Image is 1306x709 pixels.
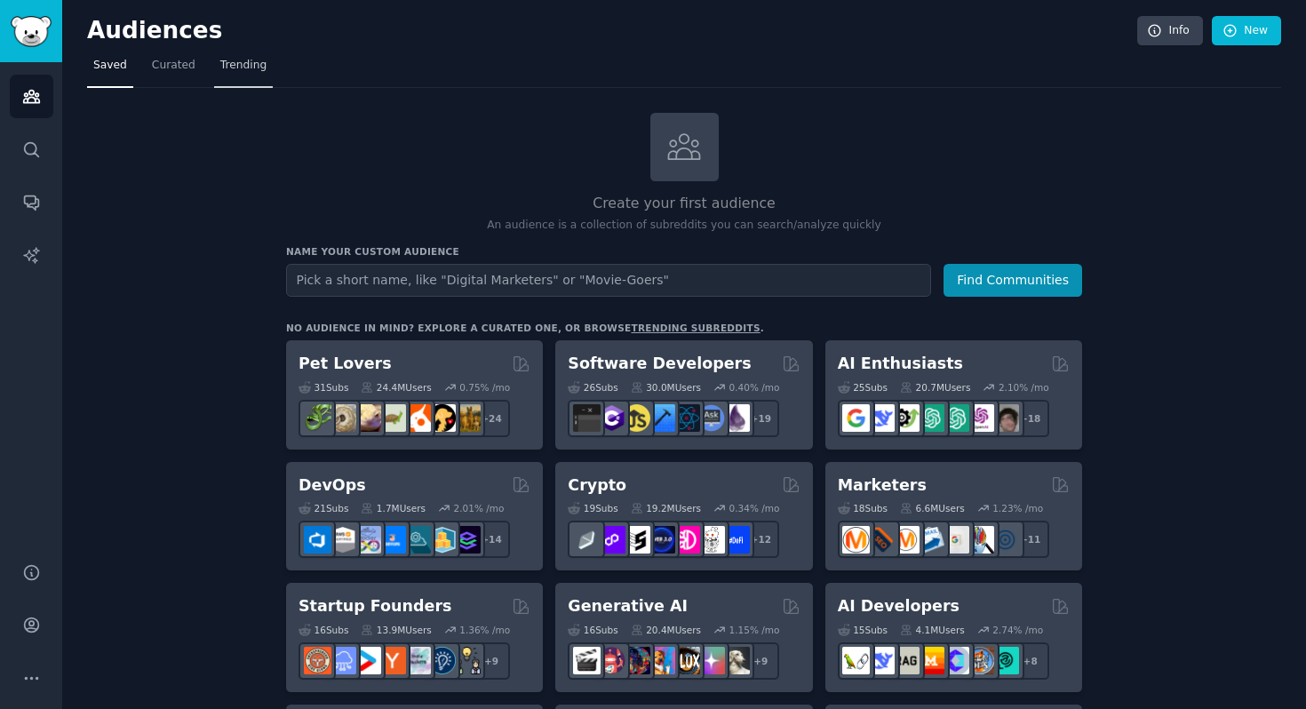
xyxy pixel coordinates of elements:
img: FluxAI [673,647,700,674]
img: Rag [892,647,920,674]
img: reactnative [673,404,700,432]
img: SaaS [329,647,356,674]
img: PetAdvice [428,404,456,432]
h3: Name your custom audience [286,245,1082,258]
div: + 12 [742,521,779,558]
h2: Create your first audience [286,193,1082,215]
img: OpenAIDev [967,404,994,432]
span: Curated [152,58,195,74]
span: Saved [93,58,127,74]
div: 1.36 % /mo [459,624,510,636]
div: + 24 [473,400,510,437]
h2: Marketers [838,474,927,497]
img: defiblockchain [673,526,700,554]
img: MistralAI [917,647,944,674]
div: + 19 [742,400,779,437]
img: ballpython [329,404,356,432]
div: 16 Sub s [299,624,348,636]
img: sdforall [648,647,675,674]
h2: AI Developers [838,595,960,617]
div: 20.7M Users [900,381,970,394]
img: DevOpsLinks [378,526,406,554]
div: 2.01 % /mo [454,502,505,514]
img: startup [354,647,381,674]
img: software [573,404,601,432]
div: 19.2M Users [631,502,701,514]
div: 0.40 % /mo [729,381,780,394]
h2: Software Developers [568,353,751,375]
h2: DevOps [299,474,366,497]
div: 15 Sub s [838,624,888,636]
img: learnjavascript [623,404,650,432]
h2: AI Enthusiasts [838,353,963,375]
img: ycombinator [378,647,406,674]
img: aws_cdk [428,526,456,554]
img: cockatiel [403,404,431,432]
img: aivideo [573,647,601,674]
a: trending subreddits [631,323,760,333]
img: chatgpt_prompts_ [942,404,969,432]
h2: Pet Lovers [299,353,392,375]
img: indiehackers [403,647,431,674]
div: 0.75 % /mo [459,381,510,394]
img: PlatformEngineers [453,526,481,554]
img: OpenSourceAI [942,647,969,674]
img: llmops [967,647,994,674]
img: dalle2 [598,647,625,674]
div: 21 Sub s [299,502,348,514]
div: 1.7M Users [361,502,426,514]
a: Saved [87,52,133,88]
img: growmybusiness [453,647,481,674]
img: Docker_DevOps [354,526,381,554]
div: 24.4M Users [361,381,431,394]
img: csharp [598,404,625,432]
img: elixir [722,404,750,432]
img: CryptoNews [697,526,725,554]
div: 1.15 % /mo [729,624,780,636]
img: DeepSeek [867,647,895,674]
div: + 9 [473,642,510,680]
img: turtle [378,404,406,432]
div: 6.6M Users [900,502,965,514]
div: 1.23 % /mo [992,502,1043,514]
img: herpetology [304,404,331,432]
img: OnlineMarketing [991,526,1019,554]
img: AskMarketing [892,526,920,554]
img: ethstaker [623,526,650,554]
img: AIDevelopersSociety [991,647,1019,674]
div: 31 Sub s [299,381,348,394]
img: AWS_Certified_Experts [329,526,356,554]
img: azuredevops [304,526,331,554]
img: chatgpt_promptDesign [917,404,944,432]
img: AskComputerScience [697,404,725,432]
img: web3 [648,526,675,554]
div: 19 Sub s [568,502,617,514]
img: AItoolsCatalog [892,404,920,432]
a: Trending [214,52,273,88]
img: ArtificalIntelligence [991,404,1019,432]
img: ethfinance [573,526,601,554]
h2: Generative AI [568,595,688,617]
img: googleads [942,526,969,554]
div: 2.10 % /mo [999,381,1049,394]
div: 16 Sub s [568,624,617,636]
div: 20.4M Users [631,624,701,636]
img: Emailmarketing [917,526,944,554]
div: + 9 [742,642,779,680]
button: Find Communities [944,264,1082,297]
img: content_marketing [842,526,870,554]
img: DreamBooth [722,647,750,674]
img: EntrepreneurRideAlong [304,647,331,674]
div: 4.1M Users [900,624,965,636]
a: Info [1137,16,1203,46]
div: 18 Sub s [838,502,888,514]
img: LangChain [842,647,870,674]
div: 0.34 % /mo [729,502,780,514]
div: 2.74 % /mo [992,624,1043,636]
img: deepdream [623,647,650,674]
a: Curated [146,52,202,88]
span: Trending [220,58,267,74]
div: No audience in mind? Explore a curated one, or browse . [286,322,764,334]
input: Pick a short name, like "Digital Marketers" or "Movie-Goers" [286,264,931,297]
img: platformengineering [403,526,431,554]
